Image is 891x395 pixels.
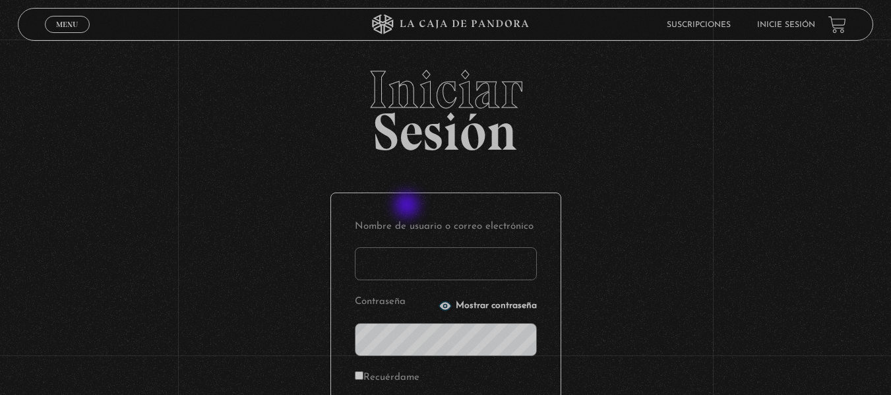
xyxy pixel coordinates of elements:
input: Recuérdame [355,371,363,380]
label: Contraseña [355,292,435,313]
a: Inicie sesión [757,21,815,29]
h2: Sesión [18,63,873,148]
span: Iniciar [18,63,873,116]
span: Mostrar contraseña [456,301,537,311]
span: Cerrar [51,32,82,41]
label: Nombre de usuario o correo electrónico [355,217,537,237]
button: Mostrar contraseña [439,299,537,313]
a: View your shopping cart [828,15,846,33]
label: Recuérdame [355,368,419,388]
a: Suscripciones [667,21,731,29]
span: Menu [56,20,78,28]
